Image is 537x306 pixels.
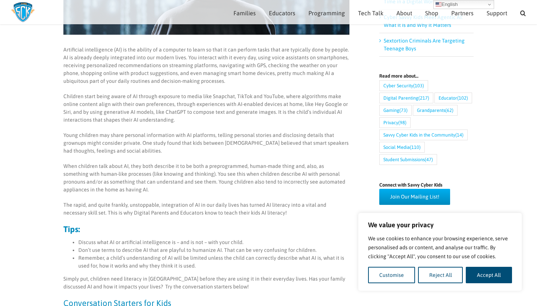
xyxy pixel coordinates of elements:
span: About [396,10,412,16]
a: Privacy (98 items) [379,117,411,128]
strong: Tips: [63,224,80,234]
span: Programming [308,10,345,16]
a: Cyber Security (103 items) [379,80,428,91]
span: Shop [425,10,438,16]
span: (98) [398,118,406,128]
p: Young children may share personal information with AI platforms, telling personal stories and dis... [63,131,349,155]
a: Digital Parenting (217 items) [379,93,433,103]
li: Don’t use terms to describe AI that are playful to humanize AI. That can be very confusing for ch... [78,246,349,254]
button: Accept All [466,267,512,283]
h4: Read more about… [379,74,474,78]
li: Remember, a child’s understanding of AI will be limited unless the child can correctly describe w... [78,254,349,270]
a: Grandparents (62 items) [413,105,458,116]
span: (47) [425,154,433,165]
span: (14) [455,130,464,140]
button: Reject All [418,267,463,283]
a: Join Our Mailing List! [379,189,450,205]
p: Simply put, children need literacy in [GEOGRAPHIC_DATA] before they are using it in their everyda... [63,275,349,291]
img: Savvy Cyber Kids Logo [11,2,35,22]
a: Savvy Cyber Kids in the Community (14 items) [379,129,468,140]
span: Join Our Mailing List! [390,194,439,200]
a: Cyber Savvy Kids Meet Agentic AI: What It Is and Why It Matters [384,14,463,28]
span: (217) [418,93,429,103]
span: Tech Talk [358,10,383,16]
span: (73) [399,105,408,115]
span: (103) [413,81,424,91]
span: Families [233,10,256,16]
li: Discuss what AI or artificial intelligence is – and is not – with your child. [78,238,349,246]
p: The rapid, and quite frankly, unstoppable, integration of AI in our daily lives has turned AI lit... [63,201,349,217]
img: en [436,1,442,7]
a: Gaming (73 items) [379,105,412,116]
p: We value your privacy [368,221,512,229]
a: Social Media (110 items) [379,142,425,153]
span: (110) [410,142,421,152]
h4: Connect with Savvy Cyber Kids [379,182,474,187]
p: Children start being aware of AI through exposure to media like Snapchat, TikTok and YouTube, whe... [63,93,349,124]
p: We use cookies to enhance your browsing experience, serve personalised ads or content, and analys... [368,234,512,261]
a: Student Submissions (47 items) [379,154,437,165]
span: (102) [457,93,468,103]
p: Artificial intelligence (AI) is the ability of a computer to learn so that it can perform tasks t... [63,46,349,85]
span: Partners [451,10,474,16]
p: When children talk about AI, they both describe it to be both a preprogrammed, human-made thing a... [63,162,349,194]
span: Support [487,10,507,16]
a: Educator (102 items) [434,93,472,103]
button: Customise [368,267,415,283]
a: Sextortion Criminals Are Targeting Teenage Boys [384,38,465,51]
span: Educators [269,10,295,16]
span: (62) [445,105,453,115]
